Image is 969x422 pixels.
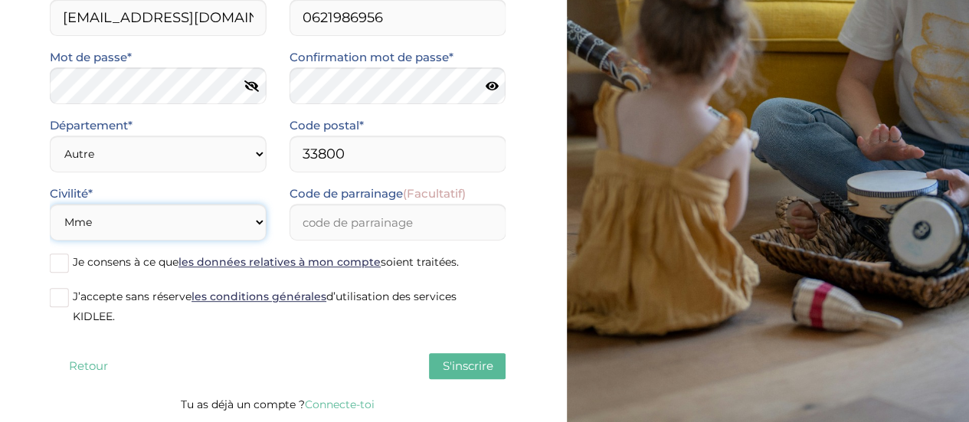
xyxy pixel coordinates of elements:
label: Code de parrainage [290,184,466,204]
label: Mot de passe* [50,47,132,67]
a: les conditions générales [192,290,326,303]
span: S'inscrire [442,358,493,373]
a: les données relatives à mon compte [178,255,381,269]
label: Département* [50,116,133,136]
button: Retour [50,353,126,379]
label: Confirmation mot de passe* [290,47,453,67]
p: Tu as déjà un compte ? [50,394,506,414]
label: Civilité* [50,184,93,204]
span: (Facultatif) [403,186,466,201]
a: Connecte-toi [305,397,375,411]
button: S'inscrire [429,353,506,379]
input: Code postal [290,136,506,172]
label: Code postal* [290,116,364,136]
span: Je consens à ce que soient traitées. [73,255,459,269]
input: code de parrainage [290,204,506,240]
span: J’accepte sans réserve d’utilisation des services KIDLEE. [73,290,457,323]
